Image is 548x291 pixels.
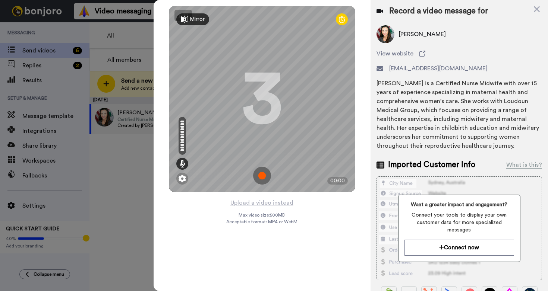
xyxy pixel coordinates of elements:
div: 3 [242,71,283,127]
button: Upload a video instead [228,198,296,208]
p: Thanks for being with us for 4 months - it's flown by! How can we make the next 4 months even bet... [32,21,129,29]
div: [PERSON_NAME] is a Certified Nurse Midwife with over 15 years of experience specializing in mater... [377,79,542,150]
span: Imported Customer Info [388,159,475,170]
div: 00:00 [327,177,348,185]
span: Want a greater impact and engagement? [404,201,514,208]
span: Connect your tools to display your own customer data for more specialized messages [404,211,514,234]
p: Message from Grant, sent 3h ago [32,29,129,35]
button: Connect now [404,240,514,256]
img: ic_gear.svg [179,175,186,182]
div: What is this? [506,160,542,169]
span: View website [377,49,413,58]
div: message notification from Grant, 3h ago. Thanks for being with us for 4 months - it's flown by! H... [11,16,138,40]
span: Acceptable format: MP4 or WebM [226,219,297,225]
span: Max video size: 500 MB [239,212,285,218]
a: View website [377,49,542,58]
img: Profile image for Grant [17,22,29,34]
img: ic_record_start.svg [253,167,271,185]
span: [EMAIL_ADDRESS][DOMAIN_NAME] [389,64,488,73]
